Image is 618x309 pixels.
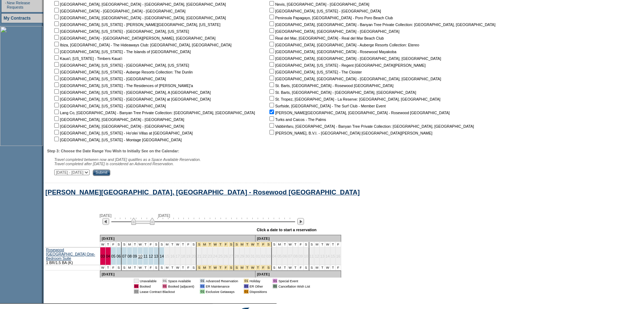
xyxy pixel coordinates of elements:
td: W [288,265,293,270]
td: 01 [244,289,248,294]
td: 01 [255,247,261,265]
td: T [330,242,336,247]
td: W [100,265,106,270]
td: 03 [266,247,272,265]
td: S [309,265,315,270]
td: F [148,265,154,270]
span: [DATE] [158,213,170,218]
nobr: [PERSON_NAME][GEOGRAPHIC_DATA], [GEOGRAPHIC_DATA] - Rosewood [GEOGRAPHIC_DATA] [268,111,450,115]
nobr: [GEOGRAPHIC_DATA], [US_STATE] - [GEOGRAPHIC_DATA] at [GEOGRAPHIC_DATA] [53,97,211,101]
a: 12 [149,254,153,258]
nobr: [GEOGRAPHIC_DATA], [US_STATE] - The Islands of [GEOGRAPHIC_DATA] [53,50,191,54]
nobr: Real del Mar, [GEOGRAPHIC_DATA] - Real del Mar Beach Club [268,36,384,40]
td: S [159,265,164,270]
td: 10 [304,247,309,265]
td: 17 [175,247,181,265]
a: 07 [122,254,126,258]
td: S [191,242,197,247]
td: New Year's [234,242,239,247]
nobr: [GEOGRAPHIC_DATA], [GEOGRAPHIC_DATA] - [GEOGRAPHIC_DATA], [GEOGRAPHIC_DATA] [53,16,226,20]
td: 06 [282,247,288,265]
nobr: [GEOGRAPHIC_DATA] - [GEOGRAPHIC_DATA][PERSON_NAME], [GEOGRAPHIC_DATA] [53,36,216,40]
nobr: Peninsula Papagayo, [GEOGRAPHIC_DATA] - Poro Poro Beach Club [268,16,393,20]
td: 08 [293,247,298,265]
td: 01 [200,279,204,283]
td: New Year's [255,242,261,247]
a: 10 [138,254,142,258]
td: T [132,242,138,247]
td: Christmas [229,242,234,247]
td: ER Other [250,284,267,288]
td: 09 [298,247,304,265]
b: Step 3: Choose the Date Range You Wish to Initially See on the Calendar: [47,149,179,153]
nobr: [GEOGRAPHIC_DATA], [US_STATE] - Regent [GEOGRAPHIC_DATA][PERSON_NAME] [268,63,426,67]
nobr: Turks and Caicos - The Palms [268,117,326,122]
td: T [330,265,336,270]
td: Booked [140,284,157,288]
td: Dispositions [250,289,267,294]
nobr: Surfside, [GEOGRAPHIC_DATA] - The Surf Club - Member Event [268,104,386,108]
td: Space Available [168,279,194,283]
td: T [181,242,186,247]
img: Previous [102,218,109,225]
td: 19 [186,247,191,265]
td: [DATE] [100,235,255,242]
td: S [272,265,277,270]
td: W [288,242,293,247]
td: S [304,265,309,270]
td: Cancellation Wish List [278,284,310,288]
td: M [164,242,170,247]
td: Christmas [223,265,229,270]
a: 11 [143,254,148,258]
nobr: [GEOGRAPHIC_DATA] - [GEOGRAPHIC_DATA] - [GEOGRAPHIC_DATA] [53,9,186,13]
nobr: [GEOGRAPHIC_DATA], [US_STATE] - [GEOGRAPHIC_DATA], [US_STATE] [53,29,189,34]
td: W [138,265,143,270]
td: S [122,265,127,270]
td: 01 [162,284,167,288]
td: T [170,242,175,247]
td: S [304,242,309,247]
td: S [154,242,159,247]
nobr: [GEOGRAPHIC_DATA], [GEOGRAPHIC_DATA] - [GEOGRAPHIC_DATA], [GEOGRAPHIC_DATA] [268,56,441,61]
td: 13 [320,247,325,265]
td: W [325,242,330,247]
nobr: St. Barts, [GEOGRAPHIC_DATA] - Rosewood [GEOGRAPHIC_DATA] [268,83,393,88]
td: M [127,242,132,247]
td: ER Maintenance [206,284,238,288]
td: T [293,265,298,270]
td: Christmas [197,265,202,270]
a: My Contracts [4,16,31,21]
td: S [122,242,127,247]
td: S [272,242,277,247]
td: [DATE] [255,235,341,242]
a: 14 [159,254,164,258]
td: 31 [250,247,255,265]
span: [DATE] [100,213,112,218]
nobr: [GEOGRAPHIC_DATA], [US_STATE] - Ho'olei Villas at [GEOGRAPHIC_DATA] [53,131,193,135]
td: 23 [207,247,213,265]
td: T [282,242,288,247]
td: M [314,265,320,270]
td: T [132,265,138,270]
nobr: St. Barts, [GEOGRAPHIC_DATA] - [GEOGRAPHIC_DATA], [GEOGRAPHIC_DATA] [268,90,416,95]
td: New Year's [261,265,266,270]
nobr: [GEOGRAPHIC_DATA], [GEOGRAPHIC_DATA] - Banyan Tree Private Collection: [GEOGRAPHIC_DATA], [GEOGRA... [268,22,495,27]
nobr: [GEOGRAPHIC_DATA], [GEOGRAPHIC_DATA] - [GEOGRAPHIC_DATA], [GEOGRAPHIC_DATA] [268,77,441,81]
img: Next [297,218,304,225]
nobr: [GEOGRAPHIC_DATA], [GEOGRAPHIC_DATA] - [GEOGRAPHIC_DATA], [GEOGRAPHIC_DATA] [53,2,226,6]
td: New Year's [245,242,250,247]
td: T [282,265,288,270]
input: Submit [93,169,110,176]
td: M [164,265,170,270]
nobr: [GEOGRAPHIC_DATA], [GEOGRAPHIC_DATA] - Rosewood Mayakoba [268,50,396,54]
td: Christmas [197,242,202,247]
td: · [5,1,6,9]
a: 04 [106,254,110,258]
td: 29 [239,247,245,265]
td: Christmas [229,265,234,270]
td: T [293,242,298,247]
a: Rosewood [GEOGRAPHIC_DATA] One-Bedroom Suite [46,248,95,260]
nobr: Lang Co, [GEOGRAPHIC_DATA] - Banyan Tree Private Collection: [GEOGRAPHIC_DATA], [GEOGRAPHIC_DATA] [53,111,255,115]
nobr: [PERSON_NAME], B.V.I. - [GEOGRAPHIC_DATA] [GEOGRAPHIC_DATA][PERSON_NAME] [268,131,432,135]
a: [PERSON_NAME][GEOGRAPHIC_DATA], [GEOGRAPHIC_DATA] - Rosewood [GEOGRAPHIC_DATA] [45,188,360,196]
